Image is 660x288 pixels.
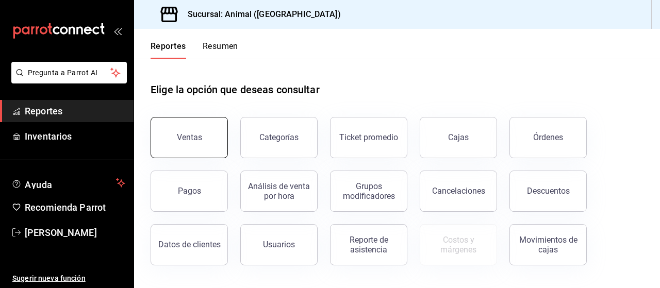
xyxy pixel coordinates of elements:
[339,132,398,142] div: Ticket promedio
[432,186,485,196] div: Cancelaciones
[113,27,122,35] button: open_drawer_menu
[420,117,497,158] button: Cajas
[337,235,401,255] div: Reporte de asistencia
[337,181,401,201] div: Grupos modificadores
[203,41,238,59] button: Resumen
[151,171,228,212] button: Pagos
[420,224,497,265] button: Contrata inventarios para ver este reporte
[25,177,112,189] span: Ayuda
[11,62,127,83] button: Pregunta a Parrot AI
[240,117,318,158] button: Categorías
[151,82,320,97] h1: Elige la opción que deseas consultar
[28,67,111,78] span: Pregunta a Parrot AI
[533,132,563,142] div: Órdenes
[509,224,587,265] button: Movimientos de cajas
[151,41,238,59] div: navigation tabs
[25,104,125,118] span: Reportes
[509,117,587,158] button: Órdenes
[330,171,407,212] button: Grupos modificadores
[151,41,186,59] button: Reportes
[263,240,295,249] div: Usuarios
[240,171,318,212] button: Análisis de venta por hora
[12,273,125,284] span: Sugerir nueva función
[178,186,201,196] div: Pagos
[426,235,490,255] div: Costos y márgenes
[509,171,587,212] button: Descuentos
[151,117,228,158] button: Ventas
[179,8,341,21] h3: Sucursal: Animal ([GEOGRAPHIC_DATA])
[25,129,125,143] span: Inventarios
[247,181,311,201] div: Análisis de venta por hora
[158,240,221,249] div: Datos de clientes
[240,224,318,265] button: Usuarios
[25,226,125,240] span: [PERSON_NAME]
[330,224,407,265] button: Reporte de asistencia
[177,132,202,142] div: Ventas
[7,75,127,86] a: Pregunta a Parrot AI
[516,235,580,255] div: Movimientos de cajas
[259,132,299,142] div: Categorías
[448,132,469,142] div: Cajas
[151,224,228,265] button: Datos de clientes
[330,117,407,158] button: Ticket promedio
[527,186,570,196] div: Descuentos
[25,200,125,214] span: Recomienda Parrot
[420,171,497,212] button: Cancelaciones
